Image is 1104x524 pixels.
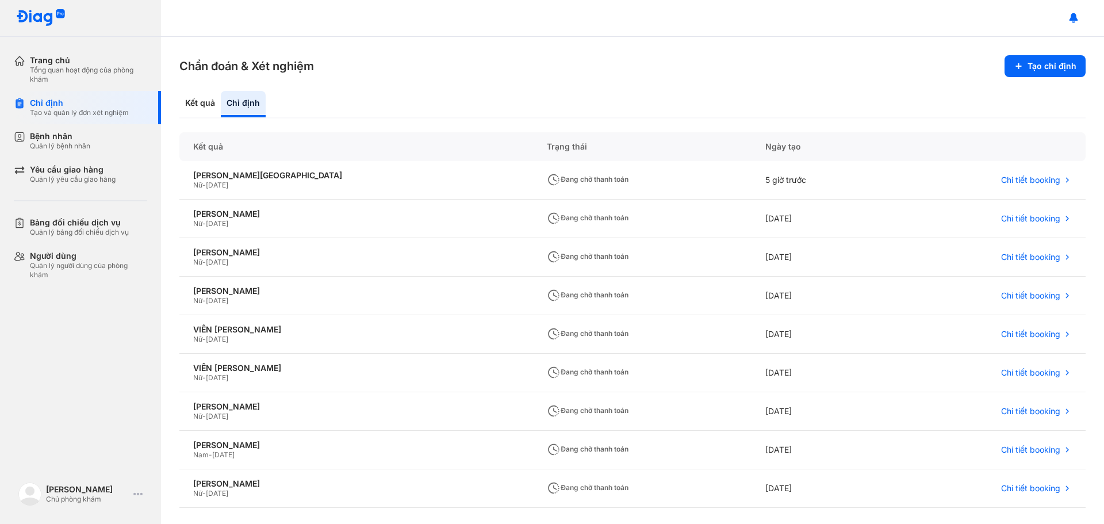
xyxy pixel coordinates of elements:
[193,479,519,489] div: [PERSON_NAME]
[193,401,519,412] div: [PERSON_NAME]
[202,296,206,305] span: -
[547,290,628,299] span: Đang chờ thanh toán
[221,91,266,117] div: Chỉ định
[1001,175,1060,185] span: Chi tiết booking
[179,132,533,161] div: Kết quả
[179,58,314,74] h3: Chẩn đoán & Xét nghiệm
[1001,406,1060,416] span: Chi tiết booking
[30,228,129,237] div: Quản lý bảng đối chiếu dịch vụ
[547,252,628,261] span: Đang chờ thanh toán
[206,296,228,305] span: [DATE]
[206,373,228,382] span: [DATE]
[206,219,228,228] span: [DATE]
[30,261,147,280] div: Quản lý người dùng của phòng khám
[1001,368,1060,378] span: Chi tiết booking
[30,175,116,184] div: Quản lý yêu cầu giao hàng
[752,200,888,238] div: [DATE]
[206,181,228,189] span: [DATE]
[547,445,628,453] span: Đang chờ thanh toán
[16,9,66,27] img: logo
[1001,483,1060,494] span: Chi tiết booking
[193,335,202,343] span: Nữ
[202,258,206,266] span: -
[193,324,519,335] div: VIÊN [PERSON_NAME]
[1001,445,1060,455] span: Chi tiết booking
[752,431,888,469] div: [DATE]
[1005,55,1086,77] button: Tạo chỉ định
[202,335,206,343] span: -
[193,247,519,258] div: [PERSON_NAME]
[202,412,206,420] span: -
[547,368,628,376] span: Đang chờ thanh toán
[752,315,888,354] div: [DATE]
[30,108,129,117] div: Tạo và quản lý đơn xét nghiệm
[193,363,519,373] div: VIÊN [PERSON_NAME]
[193,219,202,228] span: Nữ
[30,98,129,108] div: Chỉ định
[179,91,221,117] div: Kết quả
[193,209,519,219] div: [PERSON_NAME]
[206,489,228,498] span: [DATE]
[18,483,41,506] img: logo
[193,296,202,305] span: Nữ
[46,495,129,504] div: Chủ phòng khám
[547,213,628,222] span: Đang chờ thanh toán
[193,440,519,450] div: [PERSON_NAME]
[752,392,888,431] div: [DATE]
[193,412,202,420] span: Nữ
[752,354,888,392] div: [DATE]
[752,238,888,277] div: [DATE]
[193,286,519,296] div: [PERSON_NAME]
[1001,329,1060,339] span: Chi tiết booking
[202,181,206,189] span: -
[547,406,628,415] span: Đang chờ thanh toán
[206,412,228,420] span: [DATE]
[30,217,129,228] div: Bảng đối chiếu dịch vụ
[193,450,209,459] span: Nam
[30,251,147,261] div: Người dùng
[202,373,206,382] span: -
[193,258,202,266] span: Nữ
[193,181,202,189] span: Nữ
[547,483,628,492] span: Đang chờ thanh toán
[752,277,888,315] div: [DATE]
[547,175,628,183] span: Đang chờ thanh toán
[209,450,212,459] span: -
[202,219,206,228] span: -
[752,132,888,161] div: Ngày tạo
[202,489,206,498] span: -
[30,131,90,141] div: Bệnh nhân
[46,484,129,495] div: [PERSON_NAME]
[533,132,752,161] div: Trạng thái
[206,335,228,343] span: [DATE]
[752,161,888,200] div: 5 giờ trước
[1001,290,1060,301] span: Chi tiết booking
[193,489,202,498] span: Nữ
[193,170,519,181] div: [PERSON_NAME][GEOGRAPHIC_DATA]
[752,469,888,508] div: [DATE]
[212,450,235,459] span: [DATE]
[193,373,202,382] span: Nữ
[547,329,628,338] span: Đang chờ thanh toán
[30,141,90,151] div: Quản lý bệnh nhân
[30,165,116,175] div: Yêu cầu giao hàng
[30,66,147,84] div: Tổng quan hoạt động của phòng khám
[1001,213,1060,224] span: Chi tiết booking
[1001,252,1060,262] span: Chi tiết booking
[30,55,147,66] div: Trang chủ
[206,258,228,266] span: [DATE]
